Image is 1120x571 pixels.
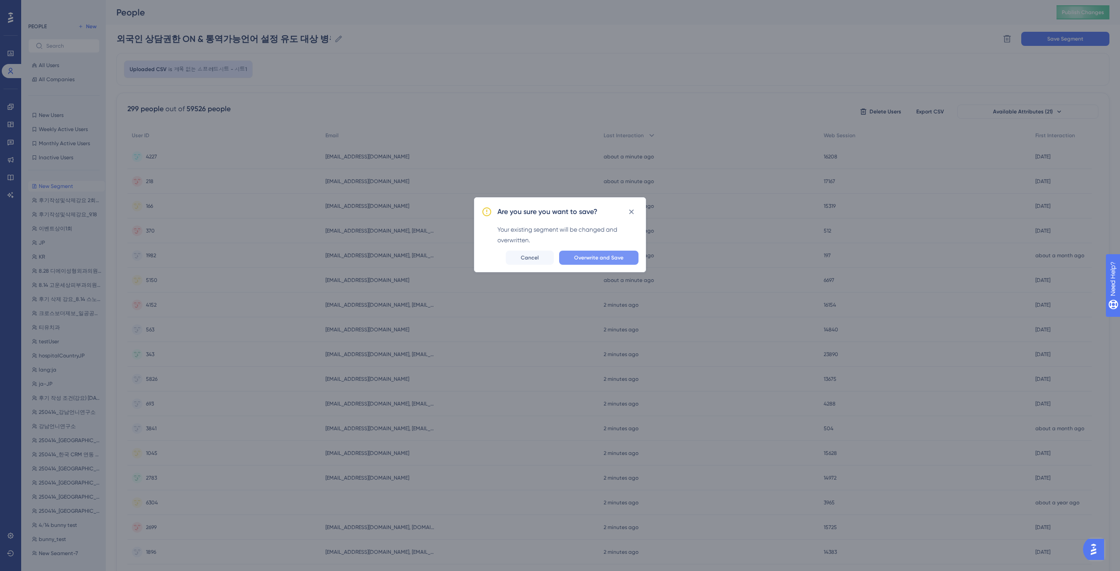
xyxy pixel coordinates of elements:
[521,254,539,261] span: Cancel
[497,207,597,217] h2: Are you sure you want to save?
[21,2,55,13] span: Need Help?
[574,254,623,261] span: Overwrite and Save
[1083,536,1109,563] iframe: UserGuiding AI Assistant Launcher
[497,224,638,245] div: Your existing segment will be changed and overwritten.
